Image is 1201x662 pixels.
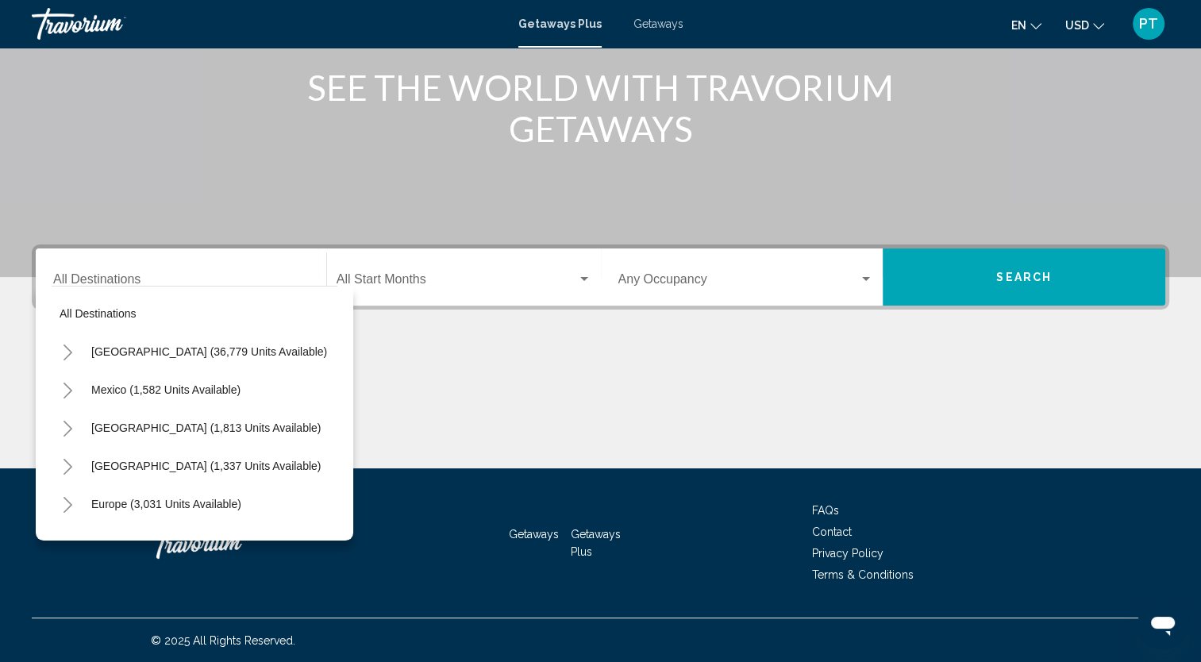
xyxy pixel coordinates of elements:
[83,410,329,446] button: [GEOGRAPHIC_DATA] (1,813 units available)
[91,498,241,510] span: Europe (3,031 units available)
[83,486,249,522] button: Europe (3,031 units available)
[91,421,321,434] span: [GEOGRAPHIC_DATA] (1,813 units available)
[83,333,335,370] button: [GEOGRAPHIC_DATA] (36,779 units available)
[32,8,502,40] a: Travorium
[52,295,337,332] button: All destinations
[812,568,914,581] a: Terms & Conditions
[52,488,83,520] button: Toggle Europe (3,031 units available)
[1128,7,1169,40] button: User Menu
[571,528,621,558] a: Getaways Plus
[83,371,248,408] button: Mexico (1,582 units available)
[812,547,883,560] a: Privacy Policy
[52,450,83,482] button: Toggle Caribbean & Atlantic Islands (1,337 units available)
[1011,13,1041,37] button: Change language
[91,460,321,472] span: [GEOGRAPHIC_DATA] (1,337 units available)
[1065,19,1089,32] span: USD
[509,528,559,541] a: Getaways
[151,634,295,647] span: © 2025 All Rights Reserved.
[1011,19,1026,32] span: en
[996,271,1052,284] span: Search
[151,519,310,567] a: Travorium
[633,17,683,30] a: Getaways
[83,448,329,484] button: [GEOGRAPHIC_DATA] (1,337 units available)
[52,412,83,444] button: Toggle Canada (1,813 units available)
[303,67,899,149] h1: SEE THE WORLD WITH TRAVORIUM GETAWAYS
[52,336,83,368] button: Toggle United States (36,779 units available)
[518,17,602,30] a: Getaways Plus
[883,248,1165,306] button: Search
[812,504,839,517] a: FAQs
[91,383,241,396] span: Mexico (1,582 units available)
[83,524,320,560] button: [GEOGRAPHIC_DATA] (218 units available)
[52,526,83,558] button: Toggle Australia (218 units available)
[812,525,852,538] a: Contact
[52,374,83,406] button: Toggle Mexico (1,582 units available)
[60,307,137,320] span: All destinations
[1065,13,1104,37] button: Change currency
[91,345,327,358] span: [GEOGRAPHIC_DATA] (36,779 units available)
[36,248,1165,306] div: Search widget
[1137,598,1188,649] iframe: Button to launch messaging window
[1139,16,1158,32] span: PT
